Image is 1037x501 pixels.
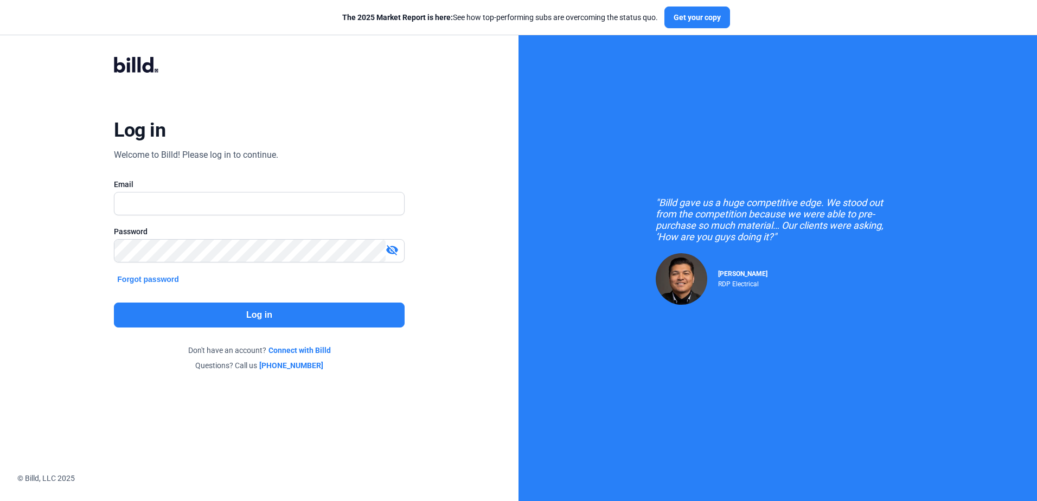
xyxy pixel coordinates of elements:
div: Log in [114,118,165,142]
div: Don't have an account? [114,345,404,356]
button: Forgot password [114,273,182,285]
a: [PHONE_NUMBER] [259,360,323,371]
div: RDP Electrical [718,278,767,288]
div: Welcome to Billd! Please log in to continue. [114,149,278,162]
div: Email [114,179,404,190]
div: Questions? Call us [114,360,404,371]
div: See how top-performing subs are overcoming the status quo. [342,12,658,23]
mat-icon: visibility_off [386,243,399,256]
div: Password [114,226,404,237]
button: Log in [114,303,404,327]
img: Raul Pacheco [656,253,707,305]
div: "Billd gave us a huge competitive edge. We stood out from the competition because we were able to... [656,197,900,242]
span: [PERSON_NAME] [718,270,767,278]
button: Get your copy [664,7,730,28]
span: The 2025 Market Report is here: [342,13,453,22]
a: Connect with Billd [268,345,331,356]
